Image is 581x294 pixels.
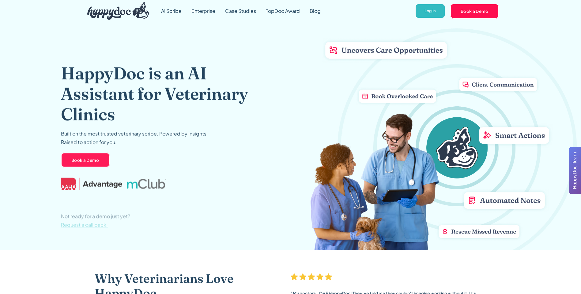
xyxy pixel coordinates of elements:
[127,179,166,189] img: mclub logo
[61,212,130,229] p: Not ready for a demo just yet?
[61,153,110,167] a: Book a Demo
[87,2,149,20] img: HappyDoc Logo: A happy dog with his ear up, listening.
[61,63,268,124] h1: HappyDoc is an AI Assistant for Veterinary Clinics
[61,221,108,228] span: Request a call back.
[61,129,208,146] p: Built on the most trusted veterinary scribe. Powered by insights. Raised to action for you.
[61,178,122,190] img: AAHA Advantage logo
[415,4,445,19] a: Log In
[450,4,499,18] a: Book a Demo
[82,1,149,21] a: home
